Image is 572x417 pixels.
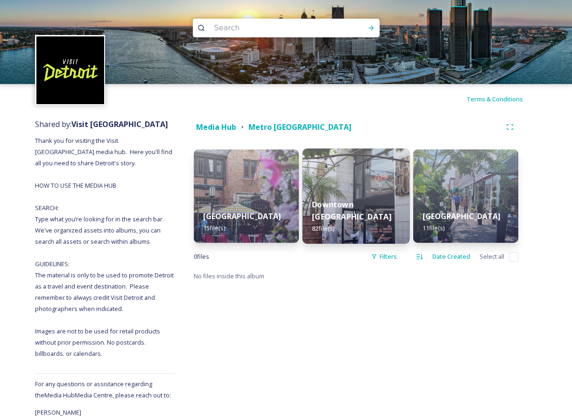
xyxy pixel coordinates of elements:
span: Select all [480,252,504,261]
span: 15 file(s) [203,224,225,232]
span: Shared by: [35,119,168,129]
strong: Visit [GEOGRAPHIC_DATA] [71,119,168,129]
strong: [GEOGRAPHIC_DATA] [203,211,281,221]
span: 0 file s [194,252,209,261]
span: Thank you for visiting the Visit [GEOGRAPHIC_DATA] media hub. Here you'll find all you need to sh... [35,136,175,358]
span: No files inside this album [194,272,264,280]
span: 11 file(s) [423,224,445,232]
strong: Media Hub [196,122,236,132]
div: Date Created [428,247,475,266]
strong: Downtown [GEOGRAPHIC_DATA] [312,199,391,222]
img: Downtown_Ferndale_photo_by_Gerard-and-Belevender-Duration-Unlimited-DMCVB-903.jpg [303,148,410,244]
strong: [GEOGRAPHIC_DATA] [423,211,501,221]
a: Terms & Conditions [466,93,537,105]
span: Terms & Conditions [466,95,523,103]
img: ed8bc74f4d911757f7c234687994339f067341a6ac7c5294ebd27ae0a97ba203.jpg [194,149,299,243]
span: For any questions or assistance regarding the Media Hub Media Centre, please reach out to: [35,380,171,399]
strong: Metro [GEOGRAPHIC_DATA] [248,122,352,132]
input: Search [210,18,338,38]
img: 0fb5f013-fa48-4a22-9bb8-72fa52629d52.jpg [413,149,518,243]
img: VISIT%20DETROIT%20LOGO%20-%20BLACK%20BACKGROUND.png [36,36,104,104]
div: Filters [367,247,402,266]
span: 82 file(s) [312,224,334,233]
